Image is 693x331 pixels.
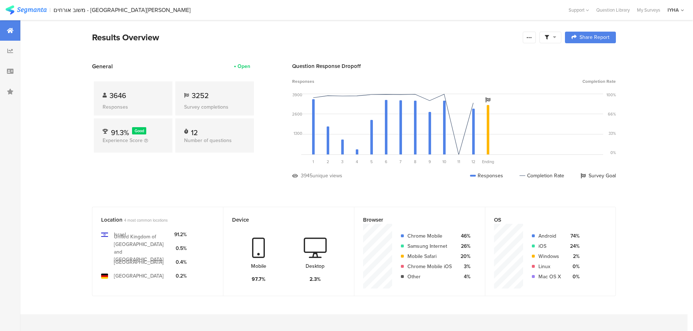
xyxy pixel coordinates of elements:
[292,62,616,70] div: Question Response Dropoff
[593,7,633,13] a: Question Library
[567,253,580,260] div: 2%
[407,263,452,270] div: Chrome Mobile iOS
[294,130,302,136] div: 1300
[114,231,126,238] div: Israel
[567,263,580,270] div: 0%
[292,92,302,98] div: 3900
[399,159,402,165] span: 7
[407,273,452,280] div: Other
[458,273,470,280] div: 4%
[53,7,191,13] div: משוב אורחים - [GEOGRAPHIC_DATA][PERSON_NAME]
[458,242,470,250] div: 26%
[174,258,187,266] div: 0.4%
[429,159,431,165] span: 9
[101,216,202,224] div: Location
[582,78,616,85] span: Completion Rate
[252,275,266,283] div: 97.7%
[103,103,164,111] div: Responses
[92,31,519,44] div: Results Overview
[232,216,333,224] div: Device
[481,159,495,165] div: Ending
[458,232,470,240] div: 46%
[109,90,126,101] span: 3646
[111,127,129,138] span: 91.3%
[569,4,589,16] div: Support
[610,150,616,156] div: 0%
[538,242,561,250] div: iOS
[184,103,245,111] div: Survey completions
[458,253,470,260] div: 20%
[341,159,343,165] span: 3
[385,159,387,165] span: 6
[124,217,168,223] span: 4 most common locations
[174,231,187,238] div: 91.2%
[174,272,187,280] div: 0.2%
[92,62,113,70] span: General
[608,111,616,117] div: 66%
[363,216,464,224] div: Browser
[238,62,250,70] div: Open
[312,172,342,179] div: unique views
[485,97,490,102] i: Survey Goal
[538,232,561,240] div: Android
[538,273,561,280] div: Mac OS X
[470,172,503,179] div: Responses
[49,6,51,14] div: |
[407,242,452,250] div: Samsung Internet
[135,128,144,134] span: Good
[494,216,595,224] div: OS
[114,272,164,280] div: [GEOGRAPHIC_DATA]
[668,7,679,13] div: IYHA
[407,232,452,240] div: Chrome Mobile
[114,258,164,266] div: [GEOGRAPHIC_DATA]
[5,5,47,15] img: segmanta logo
[114,233,168,263] div: United Kingdom of [GEOGRAPHIC_DATA] and [GEOGRAPHIC_DATA]
[606,92,616,98] div: 100%
[184,137,232,144] span: Number of questions
[519,172,564,179] div: Completion Rate
[457,159,460,165] span: 11
[581,172,616,179] div: Survey Goal
[442,159,446,165] span: 10
[407,253,452,260] div: Mobile Safari
[251,262,266,270] div: Mobile
[192,90,209,101] span: 3252
[370,159,373,165] span: 5
[310,275,321,283] div: 2.3%
[301,172,312,179] div: 3945
[174,245,187,252] div: 0.5%
[327,159,329,165] span: 2
[609,130,616,136] div: 33%
[191,127,198,134] div: 12
[312,159,314,165] span: 1
[458,263,470,270] div: 3%
[292,111,302,117] div: 2600
[471,159,475,165] span: 12
[580,35,609,40] span: Share Report
[306,262,324,270] div: Desktop
[567,232,580,240] div: 74%
[567,242,580,250] div: 24%
[538,253,561,260] div: Windows
[538,263,561,270] div: Linux
[292,78,314,85] span: Responses
[356,159,358,165] span: 4
[103,137,143,144] span: Experience Score
[567,273,580,280] div: 0%
[414,159,416,165] span: 8
[633,7,664,13] a: My Surveys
